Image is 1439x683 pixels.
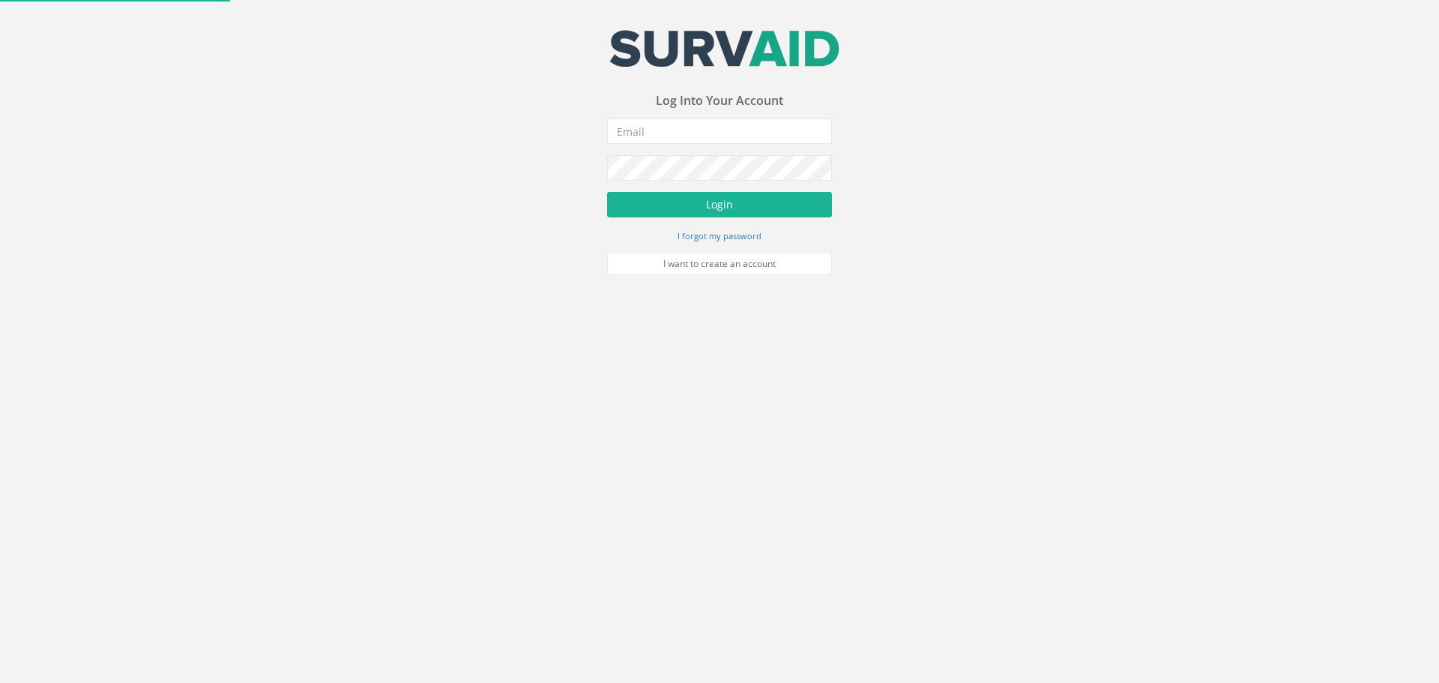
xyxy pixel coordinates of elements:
[607,253,832,275] a: I want to create an account
[607,192,832,217] button: Login
[607,118,832,144] input: Email
[607,94,832,108] h3: Log Into Your Account
[678,230,761,241] small: I forgot my password
[678,229,761,242] a: I forgot my password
